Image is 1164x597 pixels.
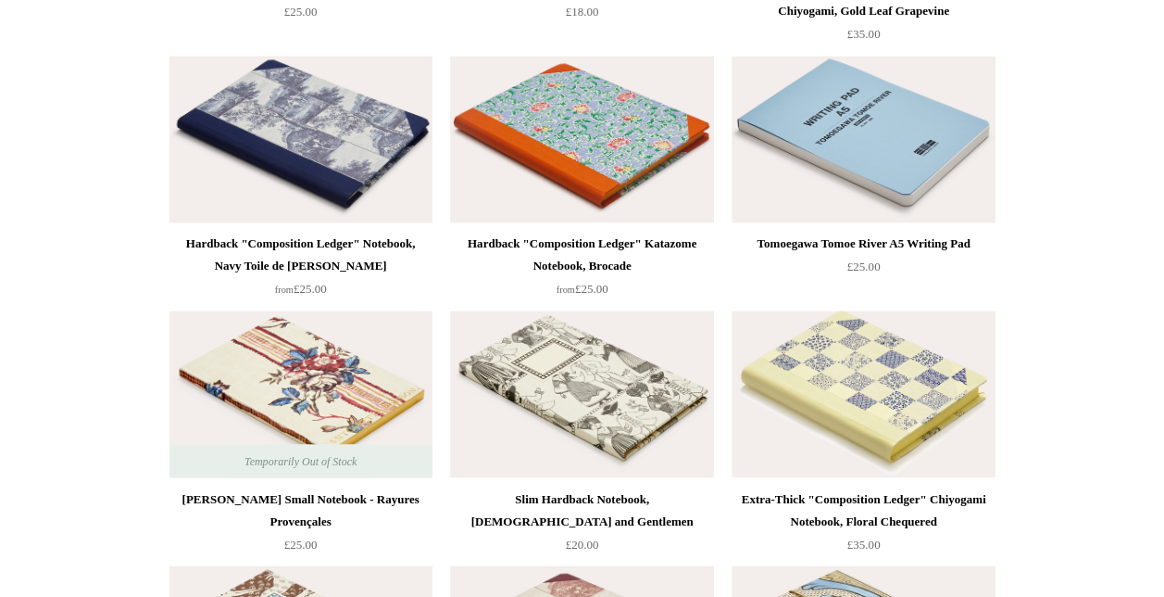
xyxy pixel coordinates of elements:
[736,233,990,255] div: Tomoegawa Tomoe River A5 Writing Pad
[455,488,708,532] div: Slim Hardback Notebook, [DEMOGRAPHIC_DATA] and Gentlemen
[275,282,327,296] span: £25.00
[557,285,575,295] span: from
[450,311,713,477] img: Slim Hardback Notebook, Ladies and Gentlemen
[174,233,428,277] div: Hardback "Composition Ledger" Notebook, Navy Toile de [PERSON_NAME]
[169,233,432,309] a: Hardback "Composition Ledger" Notebook, Navy Toile de [PERSON_NAME] from£25.00
[450,56,713,222] img: Hardback "Composition Ledger" Katazome Notebook, Brocade
[450,56,713,222] a: Hardback "Composition Ledger" Katazome Notebook, Brocade Hardback "Composition Ledger" Katazome N...
[847,260,881,273] span: £25.00
[284,537,318,551] span: £25.00
[732,311,995,477] a: Extra-Thick "Composition Ledger" Chiyogami Notebook, Floral Chequered Extra-Thick "Composition Le...
[732,488,995,564] a: Extra-Thick "Composition Ledger" Chiyogami Notebook, Floral Chequered £35.00
[732,56,995,222] img: Tomoegawa Tomoe River A5 Writing Pad
[455,233,708,277] div: Hardback "Composition Ledger" Katazome Notebook, Brocade
[450,233,713,309] a: Hardback "Composition Ledger" Katazome Notebook, Brocade from£25.00
[847,27,881,41] span: £35.00
[732,56,995,222] a: Tomoegawa Tomoe River A5 Writing Pad Tomoegawa Tomoe River A5 Writing Pad
[732,311,995,477] img: Extra-Thick "Composition Ledger" Chiyogami Notebook, Floral Chequered
[169,56,432,222] a: Hardback "Composition Ledger" Notebook, Navy Toile de Jouy Hardback "Composition Ledger" Notebook...
[284,5,318,19] span: £25.00
[557,282,608,296] span: £25.00
[450,311,713,477] a: Slim Hardback Notebook, Ladies and Gentlemen Slim Hardback Notebook, Ladies and Gentlemen
[169,311,432,477] a: Antoinette Poisson Small Notebook - Rayures Provençales Antoinette Poisson Small Notebook - Rayur...
[226,444,375,477] span: Temporarily Out of Stock
[732,233,995,309] a: Tomoegawa Tomoe River A5 Writing Pad £25.00
[736,488,990,532] div: Extra-Thick "Composition Ledger" Chiyogami Notebook, Floral Chequered
[169,488,432,564] a: [PERSON_NAME] Small Notebook - Rayures Provençales £25.00
[450,488,713,564] a: Slim Hardback Notebook, [DEMOGRAPHIC_DATA] and Gentlemen £20.00
[174,488,428,532] div: [PERSON_NAME] Small Notebook - Rayures Provençales
[847,537,881,551] span: £35.00
[566,5,599,19] span: £18.00
[169,311,432,477] img: Antoinette Poisson Small Notebook - Rayures Provençales
[169,56,432,222] img: Hardback "Composition Ledger" Notebook, Navy Toile de Jouy
[566,537,599,551] span: £20.00
[275,285,294,295] span: from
